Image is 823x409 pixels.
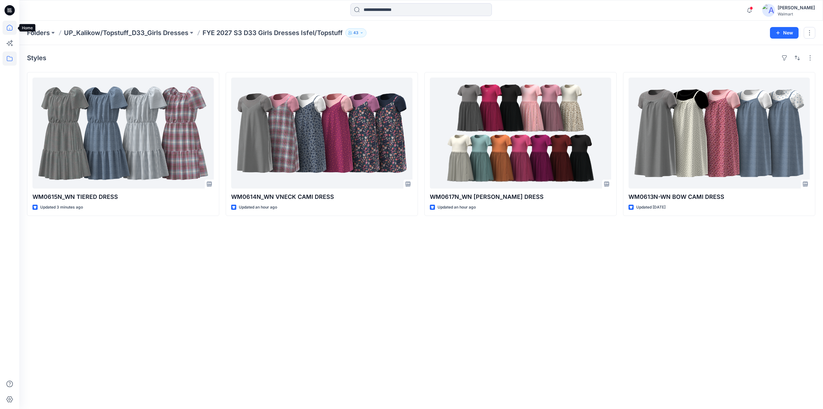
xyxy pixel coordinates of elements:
[345,28,366,37] button: 43
[762,4,775,17] img: avatar
[430,192,611,201] p: WM0617N_WN [PERSON_NAME] DRESS
[770,27,799,39] button: New
[231,192,412,201] p: WM0614N_WN VNECK CAMI DRESS
[778,12,815,16] div: Walmart
[778,4,815,12] div: [PERSON_NAME]
[629,78,810,189] a: WM0613N-WN BOW CAMI DRESS
[64,28,188,37] a: UP_Kalikow/Topstuff_D33_Girls Dresses
[27,28,50,37] a: Folders
[32,192,214,201] p: WM0615N_WN TIERED DRESS
[231,78,412,189] a: WM0614N_WN VNECK CAMI DRESS
[27,54,46,62] h4: Styles
[40,204,83,211] p: Updated 3 minutes ago
[438,204,476,211] p: Updated an hour ago
[32,78,214,189] a: WM0615N_WN TIERED DRESS
[203,28,343,37] p: FYE 2027 S3 D33 Girls Dresses Isfel/Topstuff
[430,78,611,189] a: WM0617N_WN SS TUTU DRESS
[629,192,810,201] p: WM0613N-WN BOW CAMI DRESS
[353,29,358,36] p: 43
[636,204,665,211] p: Updated [DATE]
[239,204,277,211] p: Updated an hour ago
